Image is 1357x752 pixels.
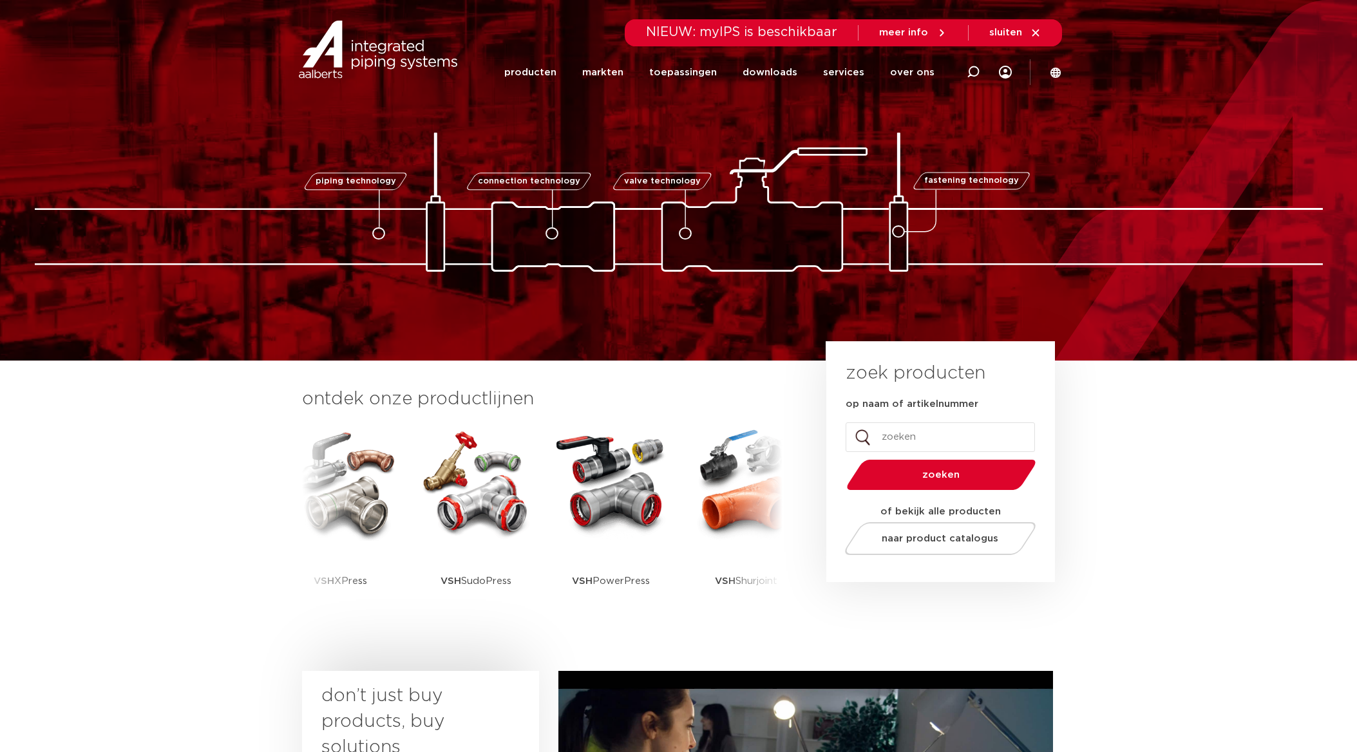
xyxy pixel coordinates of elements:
[846,398,978,411] label: op naam of artikelnummer
[504,48,556,97] a: producten
[879,27,947,39] a: meer info
[624,177,701,185] span: valve technology
[314,576,334,586] strong: VSH
[989,28,1022,37] span: sluiten
[441,541,511,621] p: SudoPress
[841,458,1041,491] button: zoeken
[880,507,1001,516] strong: of bekijk alle producten
[572,576,593,586] strong: VSH
[715,541,777,621] p: Shurjoint
[283,425,399,621] a: VSHXPress
[823,48,864,97] a: services
[441,576,461,586] strong: VSH
[715,576,735,586] strong: VSH
[646,26,837,39] span: NIEUW: myIPS is beschikbaar
[582,48,623,97] a: markten
[743,48,797,97] a: downloads
[890,48,935,97] a: over ons
[924,177,1019,185] span: fastening technology
[477,177,580,185] span: connection technology
[314,541,367,621] p: XPress
[989,27,1041,39] a: sluiten
[316,177,396,185] span: piping technology
[649,48,717,97] a: toepassingen
[553,425,669,621] a: VSHPowerPress
[879,28,928,37] span: meer info
[841,522,1039,555] a: naar product catalogus
[302,386,783,412] h3: ontdek onze productlijnen
[572,541,650,621] p: PowerPress
[688,425,804,621] a: VSHShurjoint
[418,425,534,621] a: VSHSudoPress
[846,361,985,386] h3: zoek producten
[882,534,998,543] span: naar product catalogus
[504,48,935,97] nav: Menu
[846,422,1035,452] input: zoeken
[880,470,1003,480] span: zoeken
